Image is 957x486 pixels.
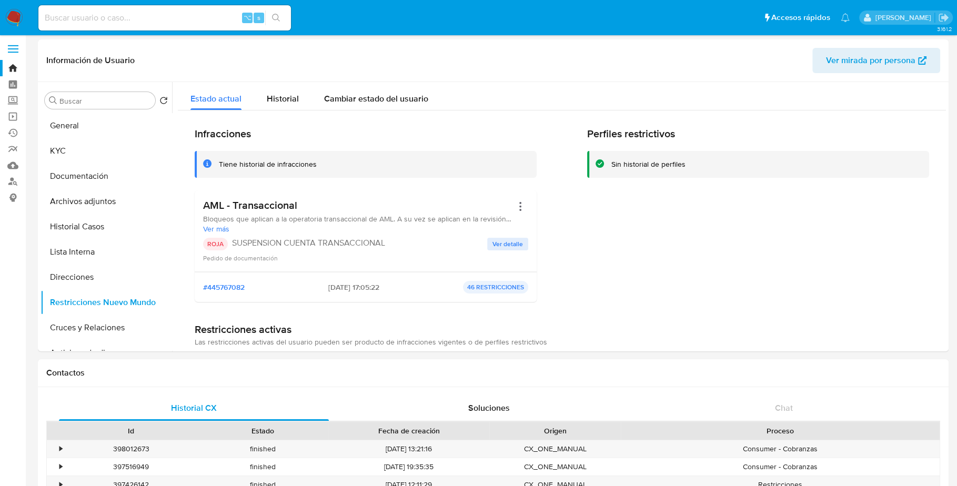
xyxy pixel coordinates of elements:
span: Ver mirada por persona [826,48,915,73]
button: Archivos adjuntos [41,189,172,214]
button: Cruces y Relaciones [41,315,172,340]
button: Ver mirada por persona [812,48,940,73]
div: • [59,444,62,454]
div: finished [197,458,328,475]
span: Soluciones [468,402,509,414]
div: [DATE] 19:35:35 [328,458,489,475]
span: Historial CX [171,402,217,414]
button: KYC [41,138,172,164]
input: Buscar usuario o caso... [38,11,291,25]
div: finished [197,440,328,458]
div: Id [73,426,189,436]
button: Documentación [41,164,172,189]
a: Notificaciones [841,13,850,22]
span: Accesos rápidos [771,12,830,23]
div: Fecha de creación [336,426,482,436]
h1: Información de Usuario [46,55,135,66]
div: CX_ONE_MANUAL [489,440,621,458]
a: Salir [938,12,949,23]
button: Historial Casos [41,214,172,239]
div: [DATE] 13:21:16 [328,440,489,458]
button: Anticipos de dinero [41,340,172,366]
button: Buscar [49,96,57,105]
div: Consumer - Cobranzas [621,440,940,458]
button: Volver al orden por defecto [159,96,168,108]
div: 397516949 [65,458,197,475]
button: Restricciones Nuevo Mundo [41,290,172,315]
button: search-icon [265,11,287,25]
span: s [257,13,260,23]
div: Consumer - Cobranzas [621,458,940,475]
button: Lista Interna [41,239,172,265]
div: Estado [204,426,321,436]
button: Direcciones [41,265,172,290]
h1: Contactos [46,368,940,378]
div: Origen [497,426,613,436]
div: 398012673 [65,440,197,458]
span: Chat [775,402,793,414]
div: CX_ONE_MANUAL [489,458,621,475]
p: stefania.bordes@mercadolibre.com [875,13,934,23]
input: Buscar [59,96,151,106]
button: General [41,113,172,138]
div: • [59,462,62,472]
span: ⌥ [243,13,251,23]
div: Proceso [628,426,932,436]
